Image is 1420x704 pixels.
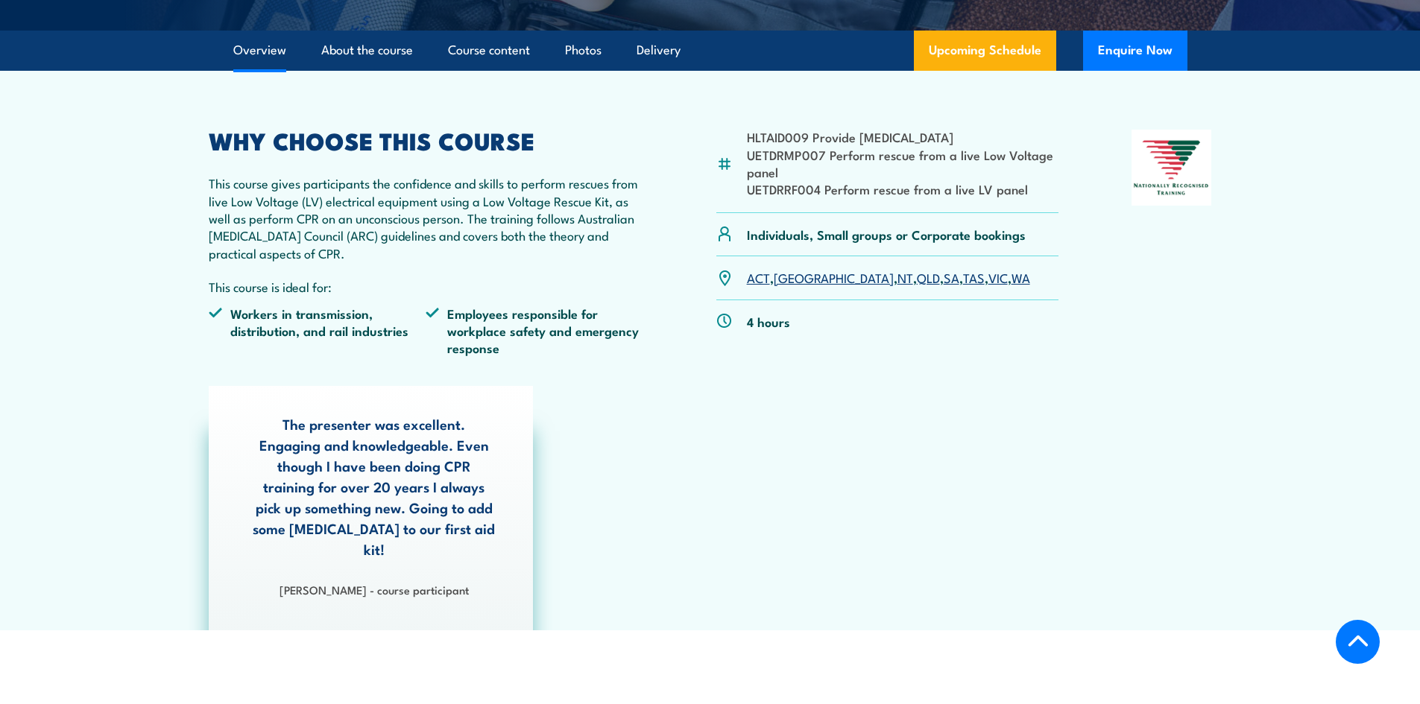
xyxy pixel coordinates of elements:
[1012,268,1030,286] a: WA
[253,413,496,559] p: The presenter was excellent. Engaging and knowledgeable. Even though I have been doing CPR traini...
[565,31,602,70] a: Photos
[209,278,644,295] p: This course is ideal for:
[448,31,530,70] a: Course content
[321,31,413,70] a: About the course
[774,268,894,286] a: [GEOGRAPHIC_DATA]
[914,31,1056,71] a: Upcoming Schedule
[209,305,426,357] li: Workers in transmission, distribution, and rail industries
[747,128,1059,145] li: HLTAID009 Provide [MEDICAL_DATA]
[1132,130,1212,206] img: Nationally Recognised Training logo.
[747,146,1059,181] li: UETDRMP007 Perform rescue from a live Low Voltage panel
[280,581,469,597] strong: [PERSON_NAME] - course participant
[917,268,940,286] a: QLD
[747,226,1026,243] p: Individuals, Small groups or Corporate bookings
[1083,31,1187,71] button: Enquire Now
[747,269,1030,286] p: , , , , , , ,
[747,268,770,286] a: ACT
[209,130,644,150] h2: WHY CHOOSE THIS COURSE
[209,174,644,261] p: This course gives participants the confidence and skills to perform rescues from live Low Voltage...
[897,268,913,286] a: NT
[988,268,1008,286] a: VIC
[233,31,286,70] a: Overview
[747,313,790,330] p: 4 hours
[944,268,959,286] a: SA
[637,31,681,70] a: Delivery
[426,305,643,357] li: Employees responsible for workplace safety and emergency response
[963,268,985,286] a: TAS
[747,180,1059,197] li: UETDRRF004 Perform rescue from a live LV panel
